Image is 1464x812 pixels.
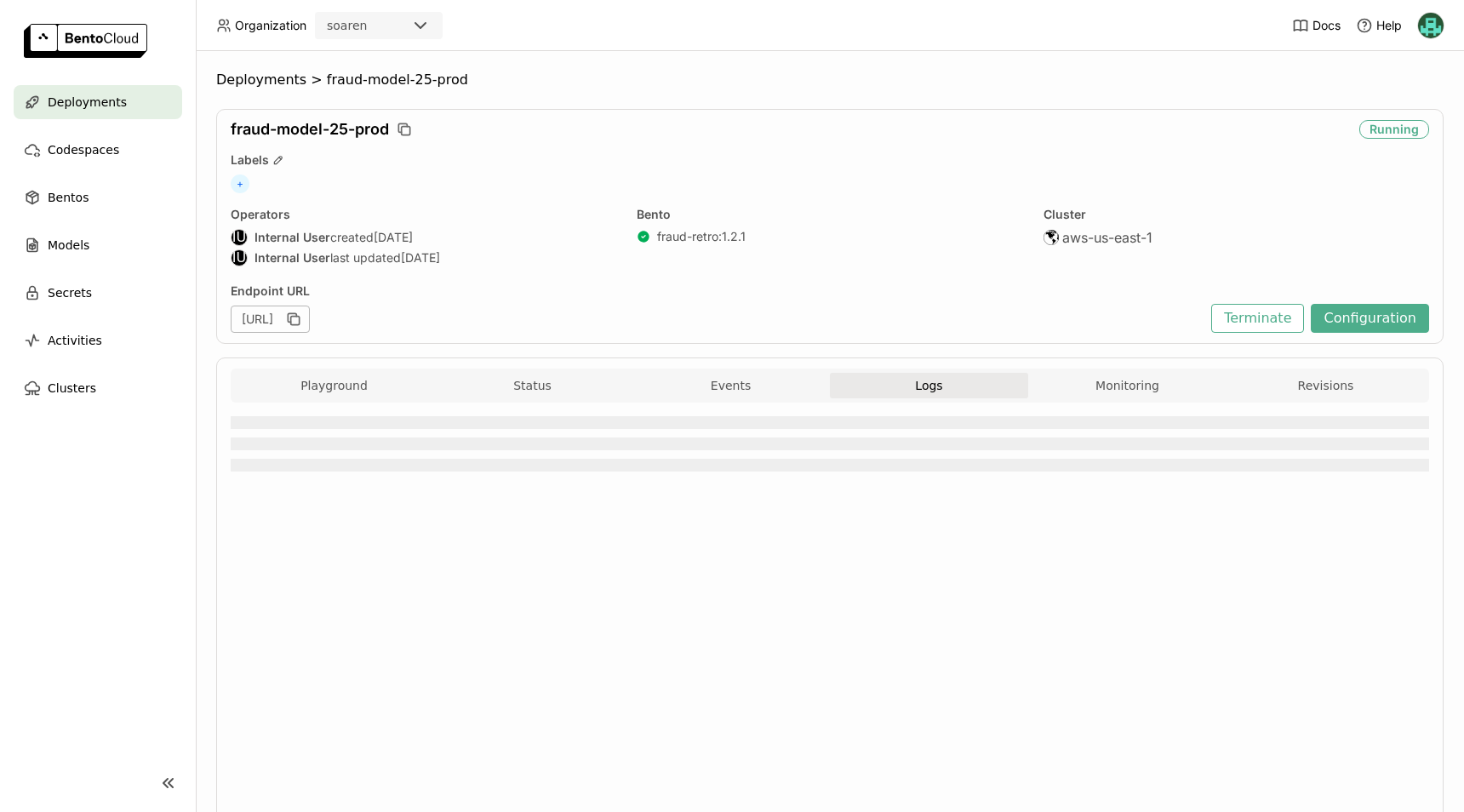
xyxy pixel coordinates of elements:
input: Selected soaren. [369,18,370,35]
a: Secrets [14,276,182,310]
a: Activities [14,323,182,357]
span: Docs [1312,18,1341,33]
span: [DATE] [401,250,440,266]
span: > [306,71,327,89]
a: fraud-retro:1.2.1 [657,229,746,244]
a: Models [14,228,182,262]
a: Clusters [14,371,182,405]
div: [URL] [231,306,310,333]
span: Clusters [48,378,96,398]
div: last updated [231,249,616,266]
button: Terminate [1211,304,1304,333]
span: Codespaces [48,140,119,160]
span: Models [48,235,89,255]
span: Bentos [48,187,89,208]
a: Codespaces [14,133,182,167]
div: Help [1356,17,1402,34]
div: Bento [637,207,1022,222]
button: Status [433,373,632,398]
strong: Internal User [254,230,330,245]
span: aws-us-east-1 [1062,229,1152,246]
span: Activities [48,330,102,351]
nav: Breadcrumbs navigation [216,71,1444,89]
span: fraud-model-25-prod [327,71,468,89]
span: Help [1376,18,1402,33]
span: Organization [235,18,306,33]
div: soaren [327,17,367,34]
span: + [231,174,249,193]
span: Secrets [48,283,92,303]
div: created [231,229,616,246]
span: fraud-model-25-prod [231,120,389,139]
button: Playground [235,373,433,398]
button: Events [632,373,830,398]
span: Logs [915,378,942,393]
a: Docs [1292,17,1341,34]
div: Endpoint URL [231,283,1203,299]
span: Deployments [48,92,127,112]
button: Revisions [1227,373,1425,398]
div: Labels [231,152,1429,168]
div: Internal User [231,249,248,266]
div: IU [232,250,247,266]
img: Nhan Le [1418,13,1444,38]
strong: Internal User [254,250,330,266]
div: Internal User [231,229,248,246]
a: Bentos [14,180,182,214]
div: Operators [231,207,616,222]
span: Deployments [216,71,306,89]
img: logo [24,24,147,58]
button: Monitoring [1028,373,1227,398]
a: Deployments [14,85,182,119]
div: Cluster [1044,207,1429,222]
div: IU [232,230,247,245]
button: Configuration [1311,304,1429,333]
div: Running [1359,120,1429,139]
span: [DATE] [374,230,413,245]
